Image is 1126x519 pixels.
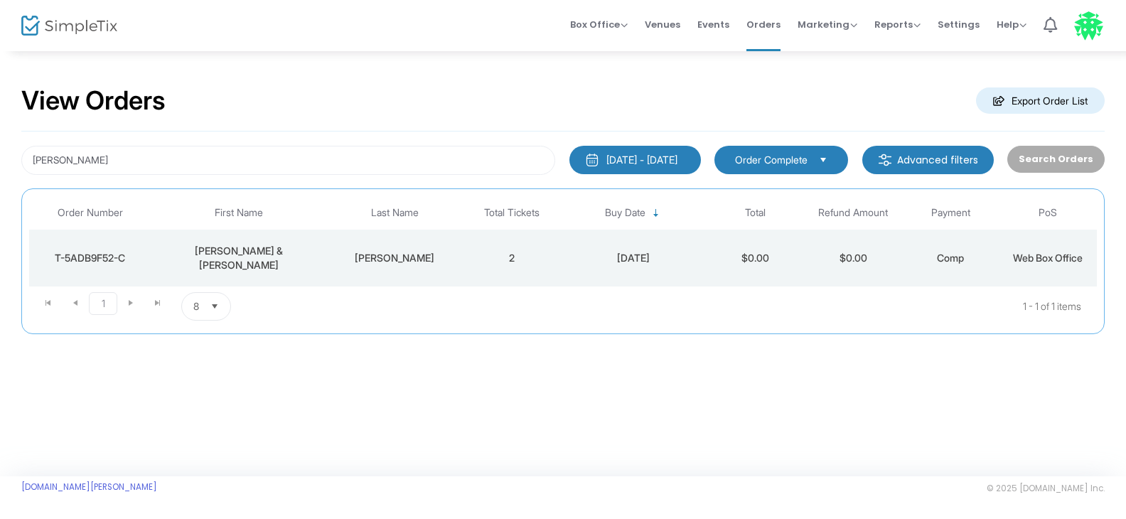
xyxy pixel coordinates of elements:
[606,153,677,167] div: [DATE] - [DATE]
[372,292,1081,321] kendo-pager-info: 1 - 1 of 1 items
[21,481,157,493] a: [DOMAIN_NAME][PERSON_NAME]
[976,87,1105,114] m-button: Export Order List
[1039,207,1057,219] span: PoS
[33,251,147,265] div: T-5ADB9F52-C
[931,207,970,219] span: Payment
[862,146,994,174] m-button: Advanced filters
[570,18,628,31] span: Box Office
[707,230,804,287] td: $0.00
[1013,252,1083,264] span: Web Box Office
[735,153,808,167] span: Order Complete
[463,230,560,287] td: 2
[21,146,555,175] input: Search by name, email, phone, order number, ip address, or last 4 digits of card
[564,251,704,265] div: 8/21/2025
[605,207,645,219] span: Buy Date
[997,18,1026,31] span: Help
[193,299,199,314] span: 8
[874,18,921,31] span: Reports
[29,196,1097,287] div: Data table
[707,196,804,230] th: Total
[938,6,980,43] span: Settings
[21,85,166,117] h2: View Orders
[697,6,729,43] span: Events
[813,152,833,168] button: Select
[330,251,459,265] div: Frantz
[987,483,1105,494] span: © 2025 [DOMAIN_NAME] Inc.
[89,292,117,315] span: Page 1
[58,207,123,219] span: Order Number
[804,196,901,230] th: Refund Amount
[937,252,964,264] span: Comp
[650,208,662,219] span: Sortable
[746,6,781,43] span: Orders
[569,146,701,174] button: [DATE] - [DATE]
[215,207,263,219] span: First Name
[585,153,599,167] img: monthly
[463,196,560,230] th: Total Tickets
[645,6,680,43] span: Venues
[878,153,892,167] img: filter
[154,244,323,272] div: Greg & Sonia
[798,18,857,31] span: Marketing
[205,293,225,320] button: Select
[804,230,901,287] td: $0.00
[371,207,419,219] span: Last Name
